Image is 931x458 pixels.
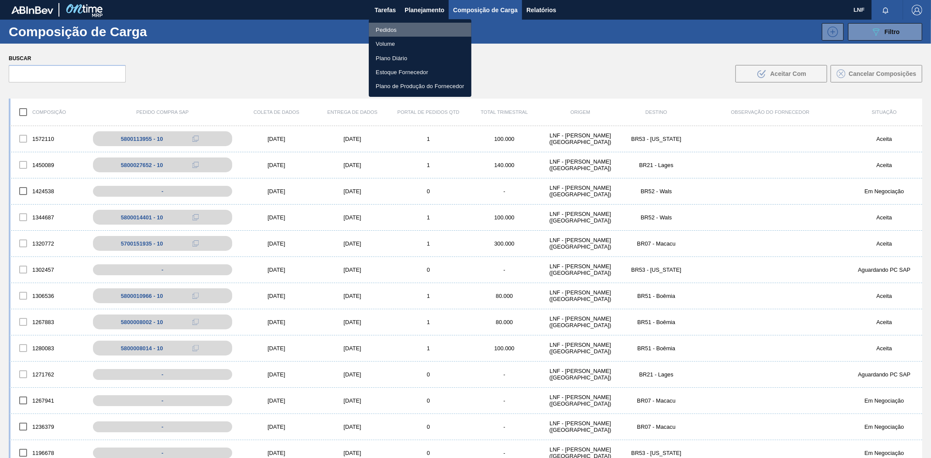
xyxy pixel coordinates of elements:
a: Plano de Produção do Fornecedor [369,79,471,93]
font: Plano de Produção do Fornecedor [376,83,464,89]
a: Volume [369,37,471,51]
font: Pedidos [376,27,397,33]
font: Estoque Fornecedor [376,69,428,75]
a: Pedidos [369,23,471,37]
font: Plano Diário [376,55,407,61]
a: Estoque Fornecedor [369,65,471,79]
a: Plano Diário [369,51,471,65]
font: Volume [376,41,395,47]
